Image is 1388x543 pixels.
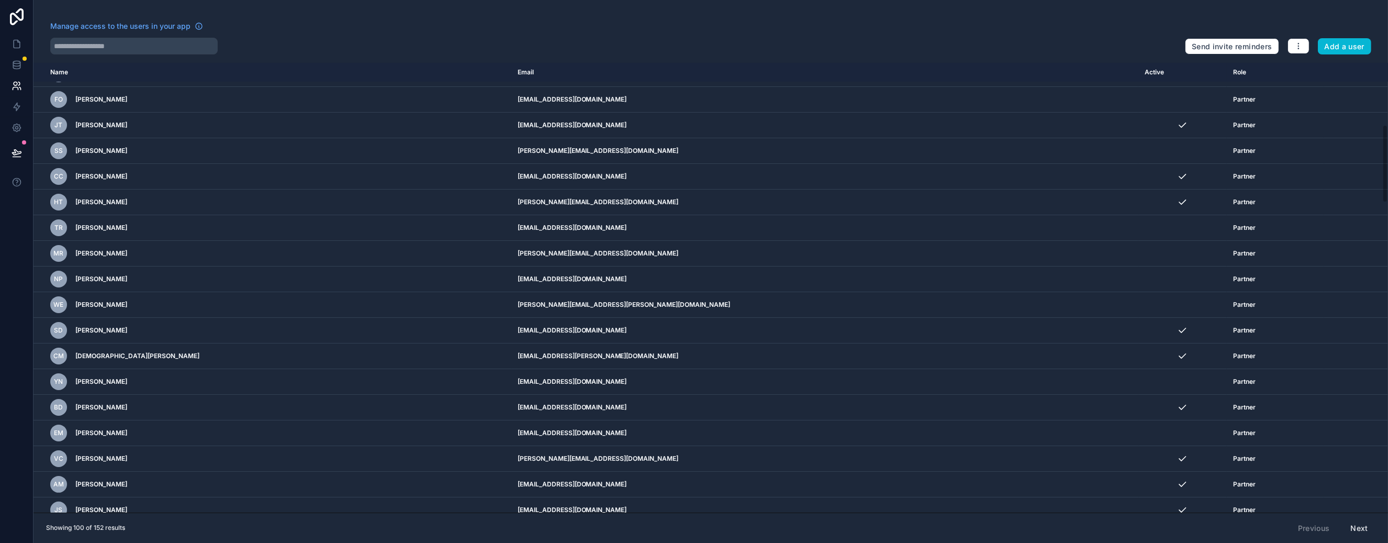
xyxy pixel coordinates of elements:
button: Send invite reminders [1185,38,1279,55]
span: Partner [1233,506,1256,514]
span: Partner [1233,147,1256,155]
span: HT [54,198,63,206]
td: [PERSON_NAME][EMAIL_ADDRESS][DOMAIN_NAME] [511,190,1138,215]
td: [EMAIL_ADDRESS][DOMAIN_NAME] [511,497,1138,523]
span: Partner [1233,301,1256,309]
span: [PERSON_NAME] [75,224,127,232]
td: [EMAIL_ADDRESS][DOMAIN_NAME] [511,113,1138,138]
span: Partner [1233,275,1256,283]
td: [EMAIL_ADDRESS][DOMAIN_NAME] [511,420,1138,446]
td: [PERSON_NAME][EMAIL_ADDRESS][DOMAIN_NAME] [511,138,1138,164]
a: Manage access to the users in your app [50,21,203,31]
span: Partner [1233,326,1256,335]
span: CC [54,172,63,181]
span: NP [54,275,63,283]
span: [PERSON_NAME] [75,378,127,386]
td: [EMAIL_ADDRESS][PERSON_NAME][DOMAIN_NAME] [511,343,1138,369]
span: Partner [1233,172,1256,181]
th: Role [1227,63,1324,82]
span: [PERSON_NAME] [75,429,127,437]
span: Partner [1233,198,1256,206]
span: VC [54,455,63,463]
span: EM [54,429,63,437]
span: [PERSON_NAME] [75,275,127,283]
td: [PERSON_NAME][EMAIL_ADDRESS][DOMAIN_NAME] [511,241,1138,267]
td: [EMAIL_ADDRESS][DOMAIN_NAME] [511,164,1138,190]
th: Name [33,63,511,82]
span: Partner [1233,95,1256,104]
span: Partner [1233,403,1256,412]
span: [PERSON_NAME] [75,403,127,412]
span: MR [54,249,64,258]
span: Partner [1233,249,1256,258]
span: SS [54,147,63,155]
span: Partner [1233,480,1256,489]
span: Partner [1233,224,1256,232]
td: [EMAIL_ADDRESS][DOMAIN_NAME] [511,395,1138,420]
span: TR [54,224,63,232]
td: [EMAIL_ADDRESS][DOMAIN_NAME] [511,215,1138,241]
td: [PERSON_NAME][EMAIL_ADDRESS][DOMAIN_NAME] [511,446,1138,472]
span: Partner [1233,378,1256,386]
td: [EMAIL_ADDRESS][DOMAIN_NAME] [511,472,1138,497]
span: [DEMOGRAPHIC_DATA][PERSON_NAME] [75,352,199,360]
span: Manage access to the users in your app [50,21,191,31]
td: [EMAIL_ADDRESS][DOMAIN_NAME] [511,369,1138,395]
span: FO [54,95,63,104]
td: [EMAIL_ADDRESS][DOMAIN_NAME] [511,318,1138,343]
span: [PERSON_NAME] [75,172,127,181]
span: SD [54,326,63,335]
span: Showing 100 of 152 results [46,524,125,532]
span: CM [53,352,64,360]
span: [PERSON_NAME] [75,121,127,129]
span: BD [54,403,63,412]
div: scrollable content [33,63,1388,513]
span: [PERSON_NAME] [75,506,127,514]
td: [EMAIL_ADDRESS][DOMAIN_NAME] [511,87,1138,113]
button: Next [1344,519,1375,537]
td: [EMAIL_ADDRESS][DOMAIN_NAME] [511,267,1138,292]
th: Email [511,63,1138,82]
span: [PERSON_NAME] [75,95,127,104]
span: Partner [1233,429,1256,437]
span: [PERSON_NAME] [75,455,127,463]
td: [PERSON_NAME][EMAIL_ADDRESS][PERSON_NAME][DOMAIN_NAME] [511,292,1138,318]
span: Partner [1233,121,1256,129]
span: YN [54,378,63,386]
span: JT [55,121,63,129]
span: Partner [1233,352,1256,360]
span: [PERSON_NAME] [75,198,127,206]
button: Add a user [1318,38,1372,55]
span: [PERSON_NAME] [75,249,127,258]
th: Active [1138,63,1227,82]
span: [PERSON_NAME] [75,147,127,155]
span: JS [55,506,63,514]
span: [PERSON_NAME] [75,326,127,335]
span: [PERSON_NAME] [75,480,127,489]
span: AM [53,480,64,489]
span: Partner [1233,455,1256,463]
span: [PERSON_NAME] [75,301,127,309]
span: WE [54,301,64,309]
